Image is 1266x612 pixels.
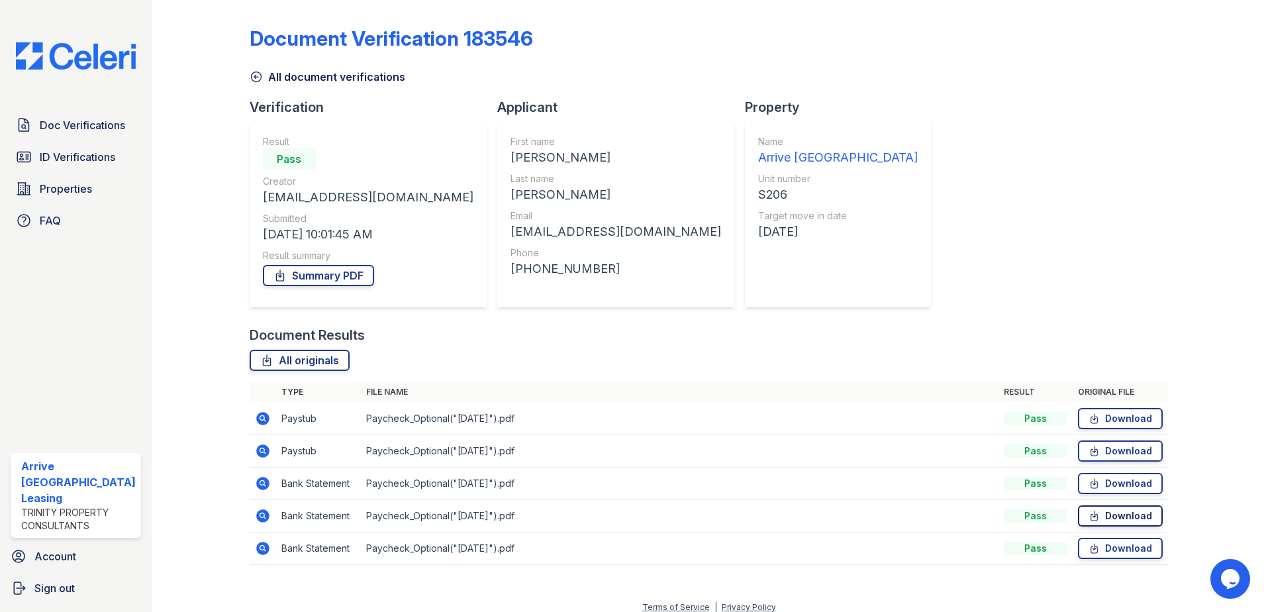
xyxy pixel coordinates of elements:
div: Arrive [GEOGRAPHIC_DATA] [758,148,918,167]
a: Download [1078,408,1163,429]
span: Account [34,548,76,564]
span: Doc Verifications [40,117,125,133]
a: FAQ [11,207,141,234]
div: Phone [511,246,721,260]
div: [DATE] [758,223,918,241]
a: All originals [250,350,350,371]
div: | [714,602,717,612]
div: Pass [263,148,316,170]
div: Document Verification 183546 [250,26,533,50]
a: Doc Verifications [11,112,141,138]
img: CE_Logo_Blue-a8612792a0a2168367f1c8372b55b34899dd931a85d93a1a3d3e32e68fde9ad4.png [5,42,146,70]
div: [DATE] 10:01:45 AM [263,225,473,244]
div: Pass [1004,509,1067,523]
div: [PERSON_NAME] [511,185,721,204]
a: Account [5,543,146,570]
td: Bank Statement [276,533,361,565]
a: Download [1078,538,1163,559]
span: FAQ [40,213,61,229]
div: Verification [250,98,497,117]
td: Paycheck_Optional("[DATE]").pdf [361,468,999,500]
td: Paystub [276,403,361,435]
a: Terms of Service [642,602,710,612]
a: Download [1078,440,1163,462]
a: Summary PDF [263,265,374,286]
span: Sign out [34,580,75,596]
div: Document Results [250,326,365,344]
div: Pass [1004,477,1067,490]
div: S206 [758,185,918,204]
td: Bank Statement [276,500,361,533]
div: Email [511,209,721,223]
td: Paycheck_Optional("[DATE]").pdf [361,533,999,565]
div: [EMAIL_ADDRESS][DOMAIN_NAME] [511,223,721,241]
th: Original file [1073,382,1168,403]
div: Trinity Property Consultants [21,506,136,533]
div: Pass [1004,444,1067,458]
th: Result [998,382,1073,403]
div: First name [511,135,721,148]
td: Paycheck_Optional("[DATE]").pdf [361,435,999,468]
div: [PHONE_NUMBER] [511,260,721,278]
div: Applicant [497,98,745,117]
div: [EMAIL_ADDRESS][DOMAIN_NAME] [263,188,473,207]
a: Privacy Policy [722,602,776,612]
a: Download [1078,505,1163,527]
a: Properties [11,176,141,202]
a: Download [1078,473,1163,494]
div: Creator [263,175,473,188]
iframe: chat widget [1210,559,1253,599]
a: Name Arrive [GEOGRAPHIC_DATA] [758,135,918,167]
div: Property [745,98,942,117]
a: Sign out [5,575,146,601]
span: Properties [40,181,92,197]
td: Paycheck_Optional("[DATE]").pdf [361,500,999,533]
div: Target move in date [758,209,918,223]
span: ID Verifications [40,149,115,165]
a: All document verifications [250,69,405,85]
div: Result [263,135,473,148]
div: Pass [1004,412,1067,425]
div: Last name [511,172,721,185]
a: ID Verifications [11,144,141,170]
div: Pass [1004,542,1067,555]
div: Unit number [758,172,918,185]
td: Paycheck_Optional("[DATE]").pdf [361,403,999,435]
div: [PERSON_NAME] [511,148,721,167]
div: Arrive [GEOGRAPHIC_DATA] Leasing [21,458,136,506]
td: Bank Statement [276,468,361,500]
div: Result summary [263,249,473,262]
div: Name [758,135,918,148]
td: Paystub [276,435,361,468]
th: File name [361,382,999,403]
th: Type [276,382,361,403]
div: Submitted [263,212,473,225]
